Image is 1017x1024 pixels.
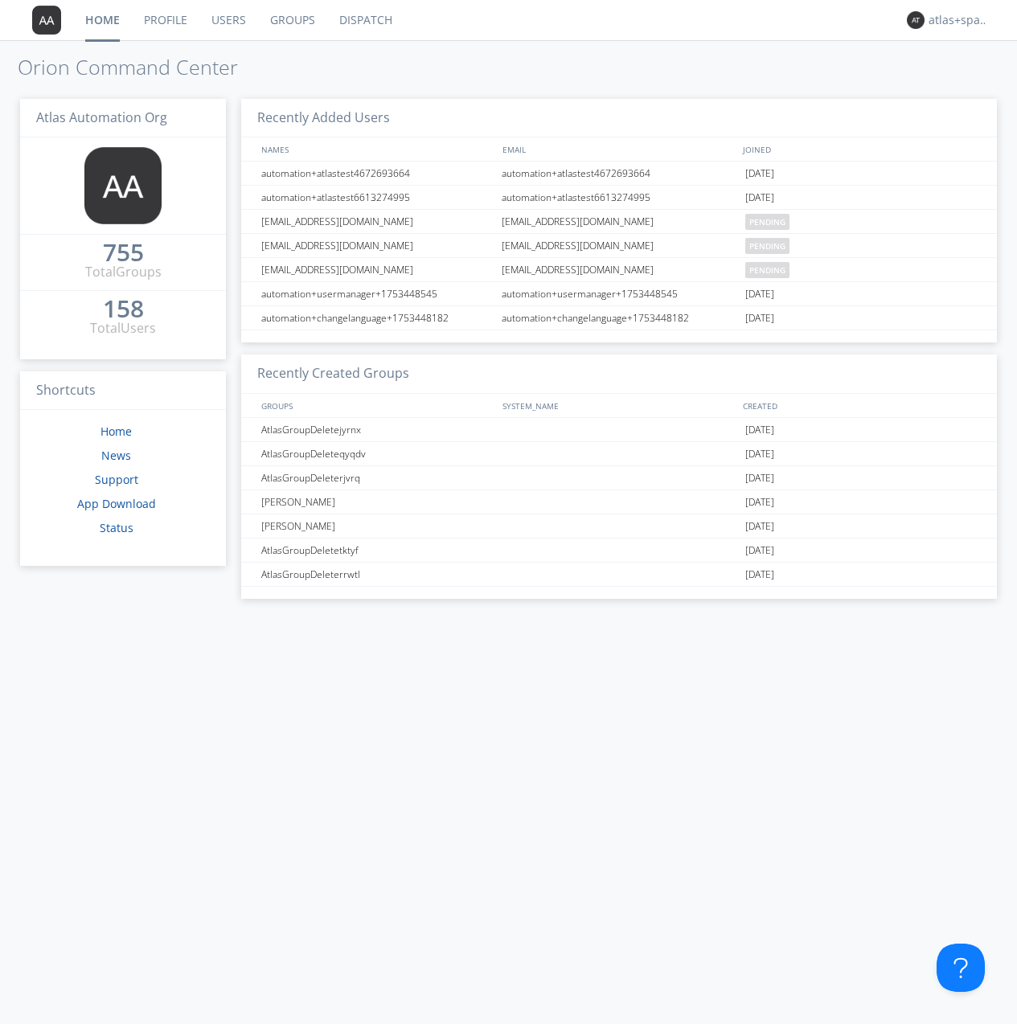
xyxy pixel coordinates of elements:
div: atlas+spanish0001 [929,12,989,28]
a: automation+usermanager+1753448545automation+usermanager+1753448545[DATE] [241,282,997,306]
a: Support [95,472,138,487]
a: AtlasGroupDeletetktyf[DATE] [241,539,997,563]
div: GROUPS [257,394,494,417]
a: automation+atlastest4672693664automation+atlastest4672693664[DATE] [241,162,997,186]
span: [DATE] [745,282,774,306]
span: pending [745,214,789,230]
div: AtlasGroupDeletejyrnx [257,418,497,441]
div: NAMES [257,137,494,161]
div: automation+atlastest6613274995 [498,186,741,209]
h3: Recently Created Groups [241,354,997,394]
div: [EMAIL_ADDRESS][DOMAIN_NAME] [257,234,497,257]
a: AtlasGroupDeleterrwtl[DATE] [241,563,997,587]
div: automation+changelanguage+1753448182 [257,306,497,330]
div: 158 [103,301,144,317]
div: [EMAIL_ADDRESS][DOMAIN_NAME] [498,210,741,233]
div: AtlasGroupDeletetktyf [257,539,497,562]
div: Total Users [90,319,156,338]
div: automation+atlastest6613274995 [257,186,497,209]
span: [DATE] [745,442,774,466]
span: [DATE] [745,306,774,330]
div: [PERSON_NAME] [257,490,497,514]
iframe: Toggle Customer Support [937,944,985,992]
a: App Download [77,496,156,511]
span: [DATE] [745,563,774,587]
a: News [101,448,131,463]
div: [EMAIL_ADDRESS][DOMAIN_NAME] [257,210,497,233]
div: EMAIL [498,137,740,161]
span: [DATE] [745,162,774,186]
div: [PERSON_NAME] [257,514,497,538]
div: [EMAIL_ADDRESS][DOMAIN_NAME] [498,258,741,281]
h3: Recently Added Users [241,99,997,138]
div: AtlasGroupDeleteqyqdv [257,442,497,465]
a: Status [100,520,133,535]
a: Home [100,424,132,439]
div: SYSTEM_NAME [498,394,740,417]
div: JOINED [739,137,981,161]
div: 755 [103,244,144,260]
div: automation+atlastest4672693664 [498,162,741,185]
a: [PERSON_NAME][DATE] [241,490,997,514]
a: [EMAIL_ADDRESS][DOMAIN_NAME][EMAIL_ADDRESS][DOMAIN_NAME]pending [241,234,997,258]
a: 755 [103,244,144,263]
a: automation+changelanguage+1753448182automation+changelanguage+1753448182[DATE] [241,306,997,330]
div: automation+usermanager+1753448545 [498,282,741,305]
a: AtlasGroupDeletejyrnx[DATE] [241,418,997,442]
span: [DATE] [745,418,774,442]
a: [PERSON_NAME][DATE] [241,514,997,539]
a: 158 [103,301,144,319]
a: AtlasGroupDeleteqyqdv[DATE] [241,442,997,466]
div: AtlasGroupDeleterrwtl [257,563,497,586]
span: [DATE] [745,186,774,210]
span: [DATE] [745,514,774,539]
div: AtlasGroupDeleterjvrq [257,466,497,489]
a: [EMAIL_ADDRESS][DOMAIN_NAME][EMAIL_ADDRESS][DOMAIN_NAME]pending [241,258,997,282]
div: [EMAIL_ADDRESS][DOMAIN_NAME] [498,234,741,257]
img: 373638.png [907,11,925,29]
div: automation+usermanager+1753448545 [257,282,497,305]
div: [EMAIL_ADDRESS][DOMAIN_NAME] [257,258,497,281]
div: CREATED [739,394,981,417]
h3: Shortcuts [20,371,226,411]
div: automation+changelanguage+1753448182 [498,306,741,330]
span: pending [745,238,789,254]
span: pending [745,262,789,278]
div: automation+atlastest4672693664 [257,162,497,185]
img: 373638.png [32,6,61,35]
span: Atlas Automation Org [36,109,167,126]
img: 373638.png [84,147,162,224]
span: [DATE] [745,466,774,490]
a: automation+atlastest6613274995automation+atlastest6613274995[DATE] [241,186,997,210]
span: [DATE] [745,539,774,563]
a: AtlasGroupDeleterjvrq[DATE] [241,466,997,490]
span: [DATE] [745,490,774,514]
a: [EMAIL_ADDRESS][DOMAIN_NAME][EMAIL_ADDRESS][DOMAIN_NAME]pending [241,210,997,234]
div: Total Groups [85,263,162,281]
